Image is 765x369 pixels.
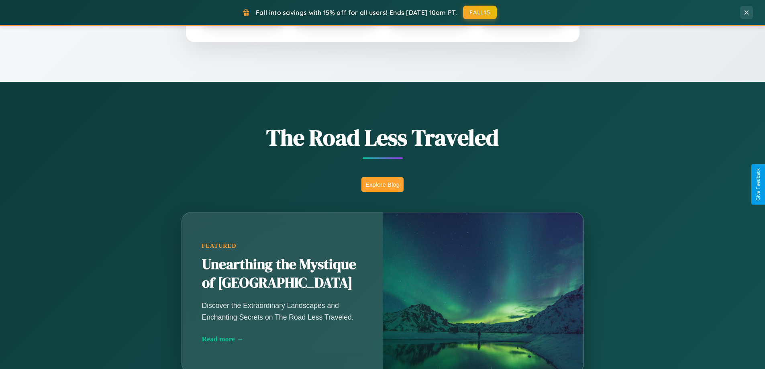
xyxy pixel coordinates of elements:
h2: Unearthing the Mystique of [GEOGRAPHIC_DATA] [202,255,363,292]
span: Fall into savings with 15% off for all users! Ends [DATE] 10am PT. [256,8,457,16]
div: Give Feedback [755,168,761,201]
button: Explore Blog [361,177,404,192]
button: FALL15 [463,6,497,19]
div: Featured [202,243,363,249]
p: Discover the Extraordinary Landscapes and Enchanting Secrets on The Road Less Traveled. [202,300,363,322]
div: Read more → [202,335,363,343]
h1: The Road Less Traveled [142,122,624,153]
